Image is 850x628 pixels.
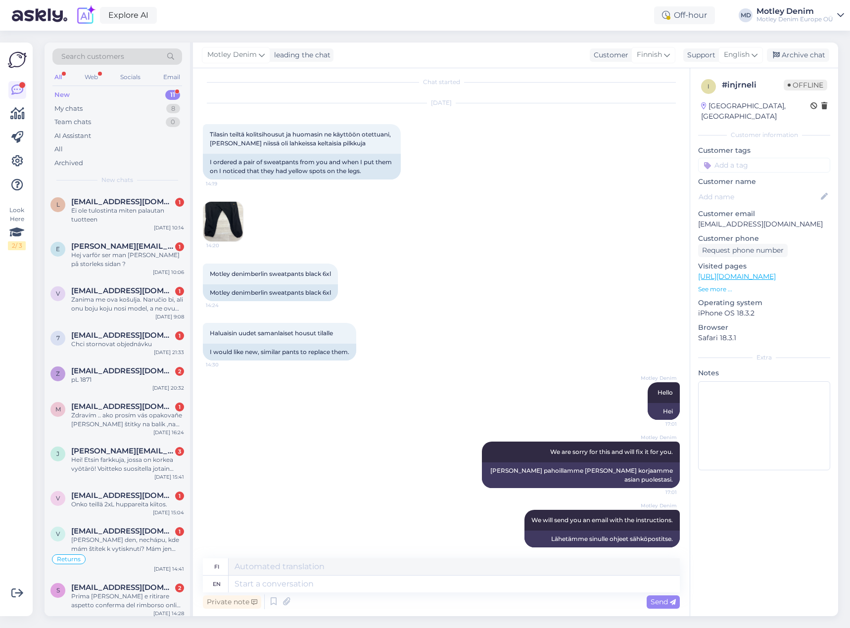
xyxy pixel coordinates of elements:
div: [GEOGRAPHIC_DATA], [GEOGRAPHIC_DATA] [701,101,810,122]
span: 14:24 [206,302,243,309]
div: Chci stornovat objednávku [71,340,184,349]
div: Zdravím .. ako prosím vás opakovaňe [PERSON_NAME] štitky na balík ,na vrátenie tovaru ? [PERSON_N... [71,411,184,429]
div: pL 1871 [71,375,184,384]
p: Operating system [698,298,830,308]
div: All [52,71,64,84]
div: 1 [175,331,184,340]
div: Motley denimberlin sweatpants black 6xl [203,284,338,301]
div: 2 / 3 [8,241,26,250]
div: Archive chat [767,48,829,62]
div: 1 [175,403,184,411]
div: Socials [118,71,142,84]
span: i [708,83,709,90]
span: Send [651,597,676,606]
div: Archived [54,158,83,168]
p: Browser [698,322,830,333]
span: We are sorry for this and will fix it for you. [550,448,673,455]
div: 0 [166,117,180,127]
div: Request phone number [698,244,788,257]
div: Off-hour [654,6,715,24]
div: Prima [PERSON_NAME] e ritirare aspetto conferma del rimborso online altrimenti non ritiro niente [71,592,184,610]
div: Web [83,71,100,84]
div: I ordered a pair of sweatpants from you and when I put them on I noticed that they had yellow spo... [203,154,401,179]
span: Returns [57,556,81,562]
div: en [213,576,221,592]
div: [DATE] 16:24 [153,429,184,436]
div: I would like new, similar pants to replace them. [203,344,356,360]
span: Motley Denim [207,49,257,60]
div: fi [214,558,219,575]
span: Finnish [637,49,662,60]
div: Chat started [203,78,680,87]
div: 2 [175,583,184,592]
span: janne.i.lehtinen@gmail.com [71,447,174,455]
div: [DATE] [203,98,680,107]
div: Extra [698,353,830,362]
div: Zanima me ova košulja. Naručio bi, ali onu boju koju nosi model, a ne ovu prvu [71,295,184,313]
div: [DATE] 10:14 [154,224,184,231]
span: New chats [101,176,133,184]
p: Customer tags [698,145,830,156]
input: Add name [699,191,819,202]
span: s [56,586,60,594]
span: Offline [784,80,827,90]
span: Z [56,370,60,377]
div: Team chats [54,117,91,127]
div: [DATE] 21:33 [154,349,184,356]
span: v [56,530,60,538]
div: Hei! Etsin farkkuja, jossa on korkea vyötärö! Voitteko suositella jotain [PERSON_NAME]. Minun kok... [71,455,184,473]
div: 1 [175,198,184,207]
span: Motley denimberlin sweatpants black 6xl [210,270,331,277]
div: # injrneli [722,79,784,91]
p: See more ... [698,285,830,294]
span: Search customers [61,51,124,62]
div: 3 [175,447,184,456]
span: Hello [658,389,673,396]
p: Customer phone [698,233,830,244]
div: All [54,144,63,154]
div: [PERSON_NAME] pahoillamme [PERSON_NAME] korjaamme asian puolestasi. [482,462,680,488]
div: 1 [175,527,184,536]
div: Customer [590,50,628,60]
div: Hej varför ser man [PERSON_NAME] på storleks sidan ? [71,251,184,269]
p: Safari 18.3.1 [698,333,830,343]
span: 14:19 [206,180,243,187]
div: [DATE] 15:41 [154,473,184,481]
div: [DATE] 14:41 [154,565,184,573]
div: 1 [175,287,184,296]
div: [PERSON_NAME] den, nechápu, kde mám štítek k vytisknutí? Mám jen PACKETA KOD PRO VRÁCENÍ: 9588602... [71,536,184,553]
span: Motley Denim [640,434,677,441]
div: [DATE] 10:06 [153,269,184,276]
span: Tilasin teiltä kolitsihousut ja huomasin ne käyttöön otettuani, [PERSON_NAME] niissä oli lahkeiss... [210,131,392,147]
div: Support [683,50,715,60]
div: 2 [175,367,184,376]
span: Motley Denim [640,374,677,382]
span: vzbole@gmail.com [71,286,174,295]
span: 17:01 [640,420,677,428]
div: Look Here [8,206,26,250]
div: New [54,90,70,100]
span: E [56,245,60,253]
span: Eva.makikyro@telia.com [71,242,174,251]
span: lillman.hasse1968@gmail.com [71,197,174,206]
div: My chats [54,104,83,114]
span: Zuzannamarciniak96@gmail.com [71,366,174,375]
div: Ei ole tulostinta miten palautan tuotteen [71,206,184,224]
span: V [56,494,60,502]
div: 8 [166,104,180,114]
div: [DATE] 14:28 [153,610,184,617]
img: Askly Logo [8,50,27,69]
span: martinsidlik123@gmail.com [71,402,174,411]
p: [EMAIL_ADDRESS][DOMAIN_NAME] [698,219,830,229]
span: v [56,290,60,297]
div: Lähetämme sinulle ohjeet sähköpostitse. [524,531,680,547]
div: [DATE] 15:04 [153,509,184,516]
input: Add a tag [698,158,830,173]
a: Explore AI [100,7,157,24]
span: j [56,450,59,457]
div: Motley Denim Europe OÜ [756,15,833,23]
span: l [56,201,60,208]
span: 17:03 [640,548,677,555]
div: 1 [175,242,184,251]
div: [DATE] 9:08 [155,313,184,320]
